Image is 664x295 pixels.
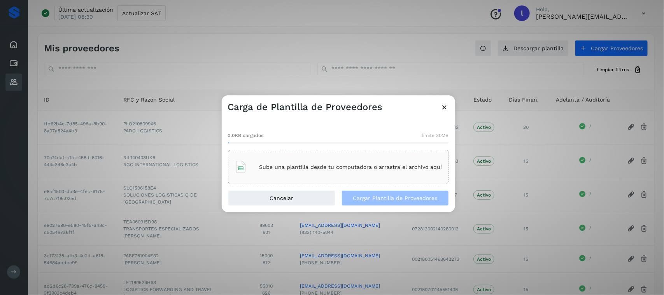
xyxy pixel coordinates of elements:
[228,132,264,139] span: 0.0KB cargados
[228,190,335,206] button: Cancelar
[259,164,442,170] p: Sube una plantilla desde tu computadora o arrastra el archivo aquí
[422,132,449,139] span: límite 30MB
[228,102,383,113] h3: Carga de Plantilla de Proveedores
[353,195,437,201] span: Cargar Plantilla de Proveedores
[270,195,293,201] span: Cancelar
[342,190,449,206] button: Cargar Plantilla de Proveedores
